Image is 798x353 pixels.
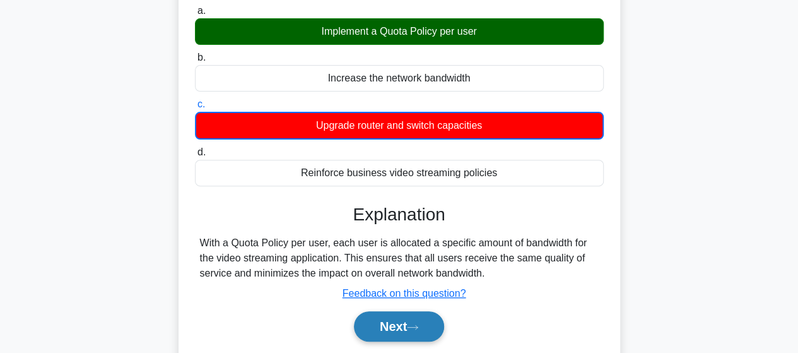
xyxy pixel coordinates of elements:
[195,112,604,140] div: Upgrade router and switch capacities
[354,311,444,342] button: Next
[197,99,205,109] span: c.
[197,5,206,16] span: a.
[343,288,466,299] a: Feedback on this question?
[195,160,604,186] div: Reinforce business video streaming policies
[195,65,604,92] div: Increase the network bandwidth
[200,236,599,281] div: With a Quota Policy per user, each user is allocated a specific amount of bandwidth for the video...
[202,204,596,225] h3: Explanation
[197,147,206,157] span: d.
[195,18,604,45] div: Implement a Quota Policy per user
[197,52,206,63] span: b.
